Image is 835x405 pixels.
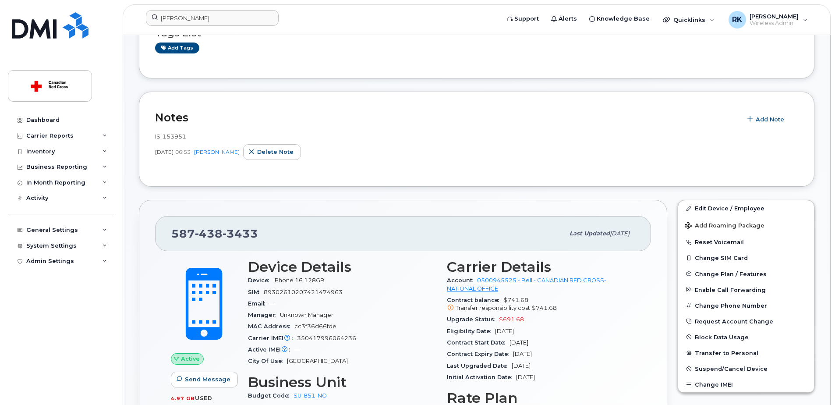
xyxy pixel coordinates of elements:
span: 3433 [223,227,258,240]
span: 587 [171,227,258,240]
span: [DATE] [516,374,535,380]
h3: Business Unit [248,374,436,390]
span: Carrier IMEI [248,335,297,341]
span: Delete note [257,148,294,156]
span: Initial Activation Date [447,374,516,380]
span: Device [248,277,273,284]
span: Account [447,277,477,284]
a: Knowledge Base [583,10,656,28]
span: $741.68 [447,297,635,313]
span: [DATE] [513,351,532,357]
h3: Carrier Details [447,259,635,275]
span: IS-153951 [155,133,186,140]
span: [DATE] [610,230,630,237]
span: Active [181,355,200,363]
a: [PERSON_NAME] [194,149,240,155]
span: SIM [248,289,264,295]
button: Transfer to Personal [678,345,814,361]
span: 438 [195,227,223,240]
span: Quicklinks [673,16,705,23]
div: Quicklinks [657,11,721,28]
span: 89302610207421474963 [264,289,343,295]
span: Contract Expiry Date [447,351,513,357]
button: Reset Voicemail [678,234,814,250]
span: Active IMEI [248,346,294,353]
span: cc3f36d66fde [294,323,336,330]
a: Alerts [545,10,583,28]
span: MAC Address [248,323,294,330]
span: Alerts [559,14,577,23]
span: Last Upgraded Date [447,362,512,369]
span: used [195,395,212,401]
span: Suspend/Cancel Device [695,366,768,372]
span: Contract Start Date [447,339,509,346]
h2: Notes [155,111,737,124]
button: Send Message [171,372,238,387]
span: — [269,300,275,307]
span: Contract balance [447,297,503,303]
span: Add Roaming Package [685,222,764,231]
span: $691.68 [499,316,524,323]
div: Reza Khorrami [722,11,814,28]
h3: Device Details [248,259,436,275]
button: Block Data Usage [678,329,814,345]
span: Support [514,14,539,23]
button: Request Account Change [678,313,814,329]
span: iPhone 16 128GB [273,277,325,284]
span: Wireless Admin [750,20,799,27]
span: [DATE] [155,148,173,156]
span: Send Message [185,375,230,384]
span: Transfer responsibility cost [456,305,530,311]
input: Find something... [146,10,279,26]
button: Delete note [243,144,301,160]
a: Support [501,10,545,28]
a: SU-851-NO [294,392,327,399]
span: — [294,346,300,353]
span: Change Plan / Features [695,270,767,277]
span: Knowledge Base [597,14,650,23]
span: $741.68 [532,305,557,311]
button: Add Roaming Package [678,216,814,234]
button: Change Plan / Features [678,266,814,282]
span: 350417996064236 [297,335,356,341]
span: Eligibility Date [447,328,495,334]
span: [DATE] [512,362,531,369]
span: Budget Code [248,392,294,399]
button: Change SIM Card [678,250,814,266]
a: Add tags [155,43,199,53]
span: Last updated [570,230,610,237]
span: [DATE] [509,339,528,346]
span: [PERSON_NAME] [750,13,799,20]
span: [GEOGRAPHIC_DATA] [287,358,348,364]
span: Unknown Manager [280,312,333,318]
button: Add Note [742,111,792,127]
h3: Tags List [155,28,798,39]
span: 06:53 [175,148,191,156]
button: Suspend/Cancel Device [678,361,814,377]
button: Change Phone Number [678,298,814,313]
span: 4.97 GB [171,395,195,401]
span: Email [248,300,269,307]
span: RK [732,14,742,25]
span: Manager [248,312,280,318]
button: Change IMEI [678,377,814,392]
span: City Of Use [248,358,287,364]
span: Enable Call Forwarding [695,286,766,293]
span: [DATE] [495,328,514,334]
span: Upgrade Status [447,316,499,323]
a: Edit Device / Employee [678,200,814,216]
span: Add Note [756,115,784,124]
button: Enable Call Forwarding [678,282,814,298]
a: 0500945525 - Bell - CANADIAN RED CROSS- NATIONAL OFFICE [447,277,606,291]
